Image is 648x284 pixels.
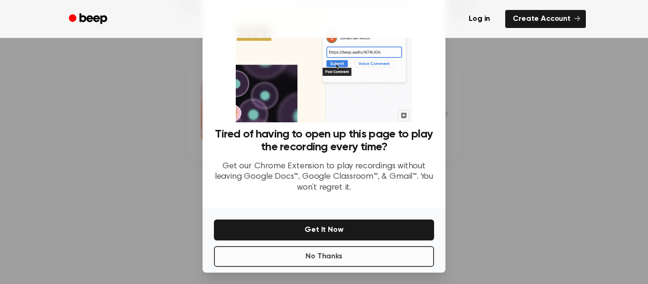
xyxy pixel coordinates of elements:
button: Get It Now [214,220,434,240]
h3: Tired of having to open up this page to play the recording every time? [214,128,434,154]
a: Create Account [505,10,586,28]
p: Get our Chrome Extension to play recordings without leaving Google Docs™, Google Classroom™, & Gm... [214,161,434,193]
a: Beep [62,10,116,28]
a: Log in [459,8,500,30]
button: No Thanks [214,246,434,267]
